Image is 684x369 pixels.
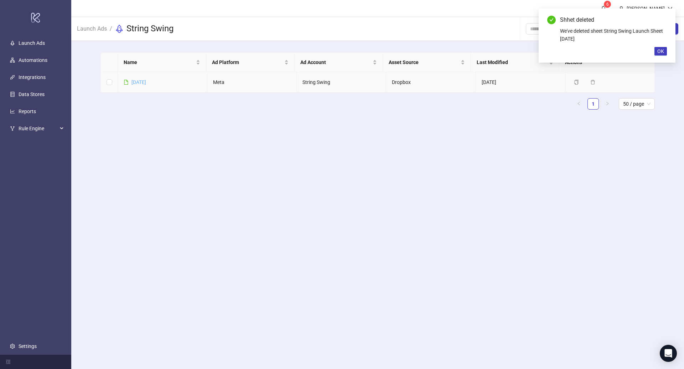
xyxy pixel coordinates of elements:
button: right [602,98,613,110]
span: copy [574,80,579,85]
li: Previous Page [573,98,585,110]
span: file [124,80,129,85]
th: Name [118,53,206,72]
a: Reports [19,109,36,114]
sup: 6 [604,1,611,8]
span: Last Modified [477,58,548,66]
button: OK [654,47,667,56]
th: Asset Source [383,53,471,72]
span: Name [124,58,195,66]
th: Last Modified [471,53,559,72]
button: left [573,98,585,110]
span: down [668,6,673,11]
span: check-circle [547,16,556,24]
div: Page Size [619,98,655,110]
a: Integrations [19,74,46,80]
li: 1 [587,98,599,110]
span: 6 [606,2,609,7]
span: OK [657,48,664,54]
td: [DATE] [476,72,565,93]
span: fork [10,126,15,131]
th: Ad Platform [206,53,295,72]
span: Rule Engine [19,121,58,136]
div: [PERSON_NAME] [624,5,668,12]
a: Automations [19,57,47,63]
li: Next Page [602,98,613,110]
span: left [577,101,581,106]
span: rocket [115,25,124,33]
span: menu-fold [6,359,11,364]
div: We've deleted sheet String Swing Launch Sheet [DATE] [560,27,667,43]
span: user [619,6,624,11]
span: Asset Source [389,58,460,66]
span: 50 / page [623,99,651,109]
a: Launch Ads [76,24,108,32]
span: delete [590,80,595,85]
a: Close [659,16,667,23]
div: Open Intercom Messenger [660,345,677,362]
li: / [110,23,112,35]
a: [DATE] [131,79,146,85]
span: Ad Platform [212,58,283,66]
th: Ad Account [295,53,383,72]
td: Dropbox [386,72,476,93]
span: right [605,101,610,106]
td: Meta [207,72,297,93]
span: bell [601,6,606,11]
a: Settings [19,343,37,349]
a: 1 [588,99,598,109]
div: Shhet deleted [560,16,667,24]
span: Ad Account [300,58,371,66]
td: String Swing [297,72,386,93]
a: Data Stores [19,91,45,97]
h3: String Swing [126,23,173,35]
a: Launch Ads [19,40,45,46]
